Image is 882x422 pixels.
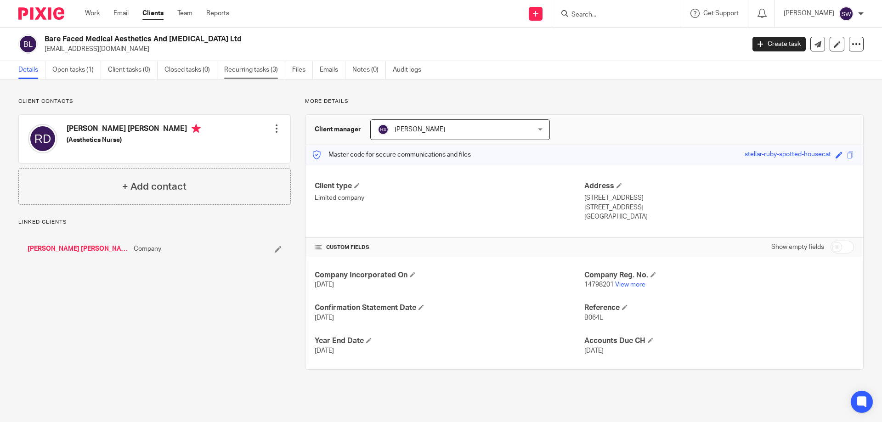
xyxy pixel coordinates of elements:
a: Notes (0) [352,61,386,79]
p: [EMAIL_ADDRESS][DOMAIN_NAME] [45,45,739,54]
p: Limited company [315,193,584,203]
span: B064L [584,315,603,321]
a: Files [292,61,313,79]
img: svg%3E [378,124,389,135]
a: Closed tasks (0) [164,61,217,79]
a: Open tasks (1) [52,61,101,79]
h4: Company Reg. No. [584,270,854,280]
h4: CUSTOM FIELDS [315,244,584,251]
p: Client contacts [18,98,291,105]
span: [DATE] [315,315,334,321]
a: [PERSON_NAME] [PERSON_NAME] [28,244,129,253]
p: More details [305,98,864,105]
a: Client tasks (0) [108,61,158,79]
a: View more [615,281,645,288]
label: Show empty fields [771,242,824,252]
span: [DATE] [584,348,604,354]
span: [DATE] [315,348,334,354]
img: Pixie [18,7,64,20]
i: Primary [192,124,201,133]
a: Emails [320,61,345,79]
p: [PERSON_NAME] [784,9,834,18]
h2: Bare Faced Medical Aesthetics And [MEDICAL_DATA] Ltd [45,34,600,44]
a: Recurring tasks (3) [224,61,285,79]
h4: + Add contact [122,180,187,194]
h4: Client type [315,181,584,191]
img: svg%3E [839,6,854,21]
span: [PERSON_NAME] [395,126,445,133]
span: 14798201 [584,281,614,288]
a: Details [18,61,45,79]
a: Audit logs [393,61,428,79]
a: Team [177,9,192,18]
img: svg%3E [18,34,38,54]
span: Company [134,244,161,253]
a: Clients [142,9,164,18]
p: [GEOGRAPHIC_DATA] [584,212,854,221]
h4: Year End Date [315,336,584,346]
p: Master code for secure communications and files [312,150,471,159]
span: Get Support [703,10,739,17]
h5: (Aesthetics Nurse) [67,135,201,145]
p: [STREET_ADDRESS] [584,203,854,212]
p: Linked clients [18,219,291,226]
h4: Accounts Due CH [584,336,854,346]
a: Reports [206,9,229,18]
h4: Address [584,181,854,191]
h4: Confirmation Statement Date [315,303,584,313]
input: Search [571,11,653,19]
h3: Client manager [315,125,361,134]
h4: [PERSON_NAME] [PERSON_NAME] [67,124,201,135]
p: [STREET_ADDRESS] [584,193,854,203]
a: Create task [752,37,806,51]
div: stellar-ruby-spotted-housecat [745,150,831,160]
a: Email [113,9,129,18]
img: svg%3E [28,124,57,153]
h4: Reference [584,303,854,313]
a: Work [85,9,100,18]
span: [DATE] [315,281,334,288]
h4: Company Incorporated On [315,270,584,280]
